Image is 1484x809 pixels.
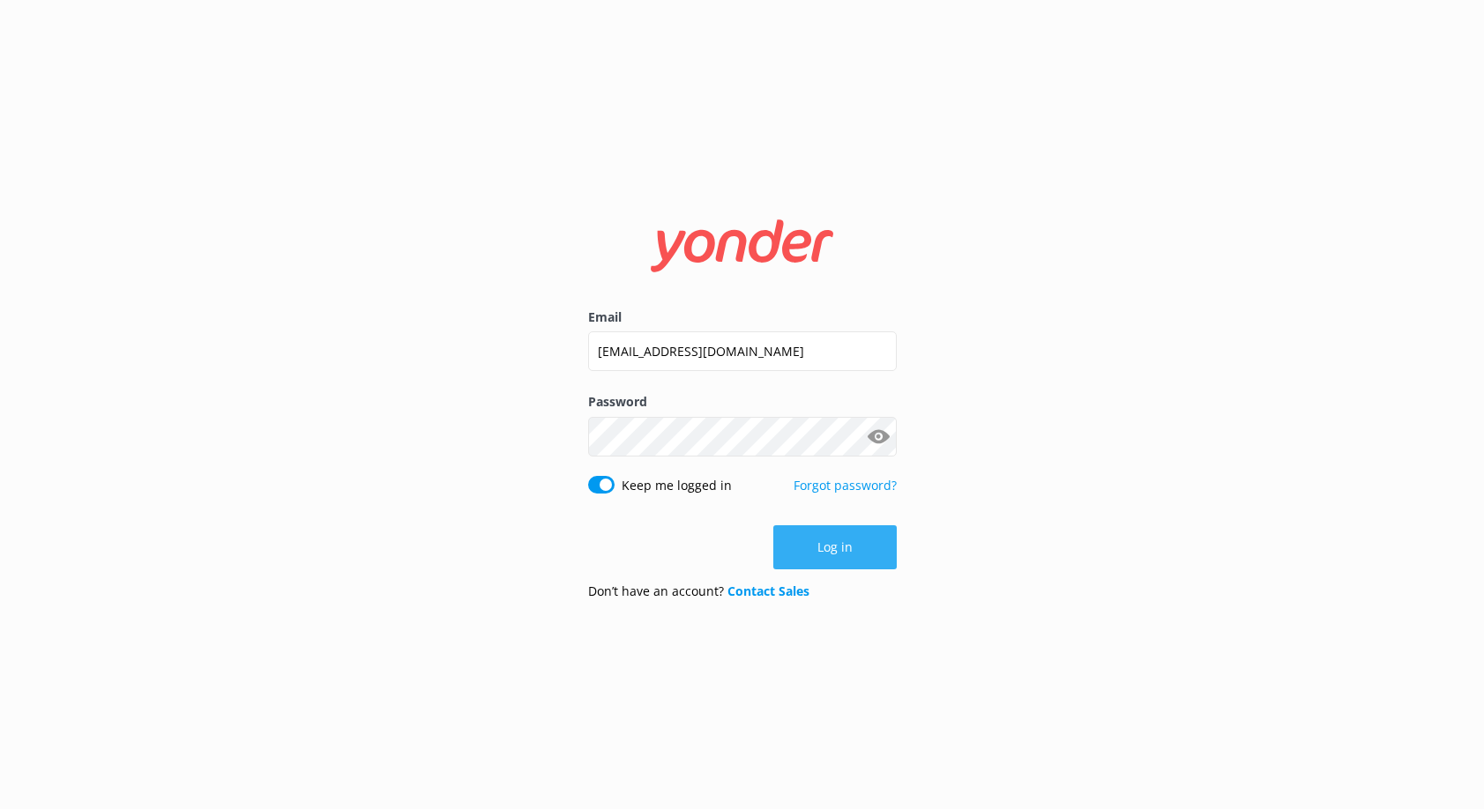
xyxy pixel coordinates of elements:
label: Password [588,392,897,412]
label: Email [588,308,897,327]
a: Forgot password? [794,477,897,494]
p: Don’t have an account? [588,582,809,601]
button: Log in [773,525,897,569]
button: Show password [861,419,897,454]
input: user@emailaddress.com [588,331,897,371]
a: Contact Sales [727,583,809,599]
label: Keep me logged in [622,476,732,495]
